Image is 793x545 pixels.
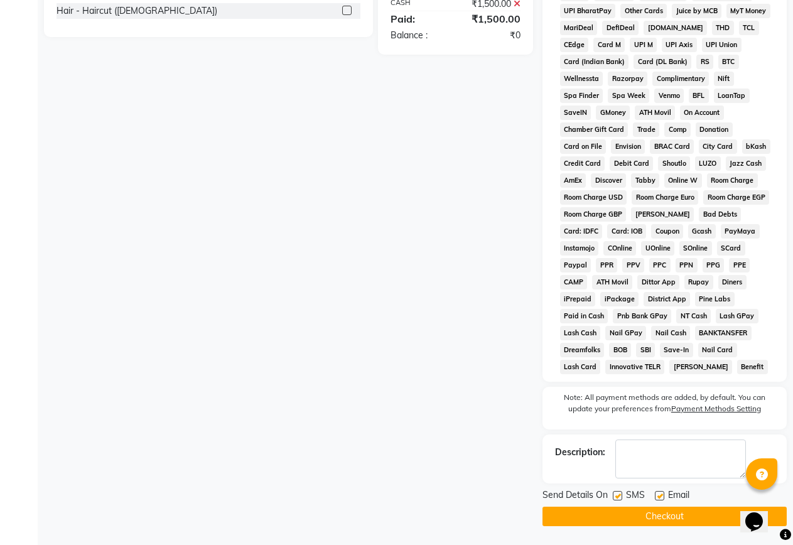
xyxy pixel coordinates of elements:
span: PPN [676,258,698,272]
span: BANKTANSFER [695,326,752,340]
div: Balance : [381,29,455,42]
span: UPI Axis [662,38,697,52]
span: RS [696,55,713,69]
span: iPackage [600,292,639,306]
span: Jazz Cash [726,156,766,171]
span: Donation [696,122,733,137]
span: Card (DL Bank) [634,55,691,69]
span: LUZO [695,156,721,171]
span: Save-In [660,343,693,357]
span: Lash GPay [716,309,758,323]
span: DefiDeal [602,21,639,35]
span: ATH Movil [592,275,632,289]
span: BOB [609,343,631,357]
div: ₹1,500.00 [455,11,529,26]
span: CEdge [560,38,589,52]
span: Complimentary [652,72,709,86]
span: UPI BharatPay [560,4,616,18]
span: PPG [703,258,725,272]
span: Room Charge GBP [560,207,627,222]
span: Pnb Bank GPay [613,309,671,323]
span: Tabby [631,173,659,188]
span: Credit Card [560,156,605,171]
span: [DOMAIN_NAME] [644,21,707,35]
span: Paid in Cash [560,309,608,323]
span: Paypal [560,258,591,272]
span: Pine Labs [695,292,735,306]
span: Benefit [737,360,768,374]
span: Trade [633,122,659,137]
span: Room Charge Euro [632,190,698,205]
span: Diners [718,275,747,289]
span: THD [712,21,734,35]
span: Gcash [688,224,716,239]
span: Nail Card [698,343,737,357]
span: Room Charge [707,173,758,188]
span: Innovative TELR [605,360,664,374]
span: Spa Finder [560,89,603,103]
span: Card: IDFC [560,224,603,239]
label: Note: All payment methods are added, by default. You can update your preferences from [555,392,774,419]
span: Comp [664,122,691,137]
span: SBI [636,343,655,357]
span: Other Cards [620,4,667,18]
div: ₹0 [455,29,529,42]
span: SCard [717,241,745,256]
span: [PERSON_NAME] [631,207,694,222]
span: Card M [593,38,625,52]
button: Checkout [542,507,787,526]
span: Wellnessta [560,72,603,86]
span: CAMP [560,275,588,289]
span: Rupay [684,275,713,289]
span: PPE [729,258,750,272]
span: Coupon [651,224,683,239]
span: Dittor App [637,275,679,289]
span: PayMaya [721,224,760,239]
span: SOnline [679,241,712,256]
span: City Card [699,139,737,154]
span: PPV [622,258,644,272]
span: Lash Card [560,360,601,374]
span: On Account [680,105,724,120]
span: iPrepaid [560,292,596,306]
span: Debit Card [610,156,653,171]
span: Room Charge USD [560,190,627,205]
span: AmEx [560,173,586,188]
span: Nift [714,72,734,86]
span: BFL [689,89,709,103]
span: Online W [664,173,702,188]
span: UPI M [630,38,657,52]
span: PPR [596,258,617,272]
span: Nail GPay [605,326,646,340]
span: UPI Union [702,38,742,52]
span: Juice by MCB [672,4,721,18]
span: SaveIN [560,105,591,120]
span: Card: IOB [607,224,646,239]
span: PPC [649,258,671,272]
span: Email [668,488,689,504]
label: Payment Methods Setting [671,403,761,414]
span: Nail Cash [651,326,690,340]
span: LoanTap [714,89,750,103]
span: District App [644,292,690,306]
span: GMoney [596,105,630,120]
span: [PERSON_NAME] [669,360,732,374]
span: BRAC Card [650,139,694,154]
span: Card on File [560,139,607,154]
div: Hair - Haircut ([DEMOGRAPHIC_DATA]) [57,4,217,18]
span: Envision [611,139,645,154]
span: TCL [739,21,759,35]
span: Card (Indian Bank) [560,55,629,69]
span: Instamojo [560,241,599,256]
span: NT Cash [676,309,711,323]
span: Bad Debts [699,207,741,222]
span: Venmo [654,89,684,103]
span: BTC [718,55,739,69]
span: bKash [742,139,770,154]
span: Spa Week [608,89,649,103]
span: Shoutlo [658,156,690,171]
span: Chamber Gift Card [560,122,628,137]
div: Description: [555,446,605,459]
iframe: chat widget [740,495,780,532]
span: Room Charge EGP [703,190,769,205]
